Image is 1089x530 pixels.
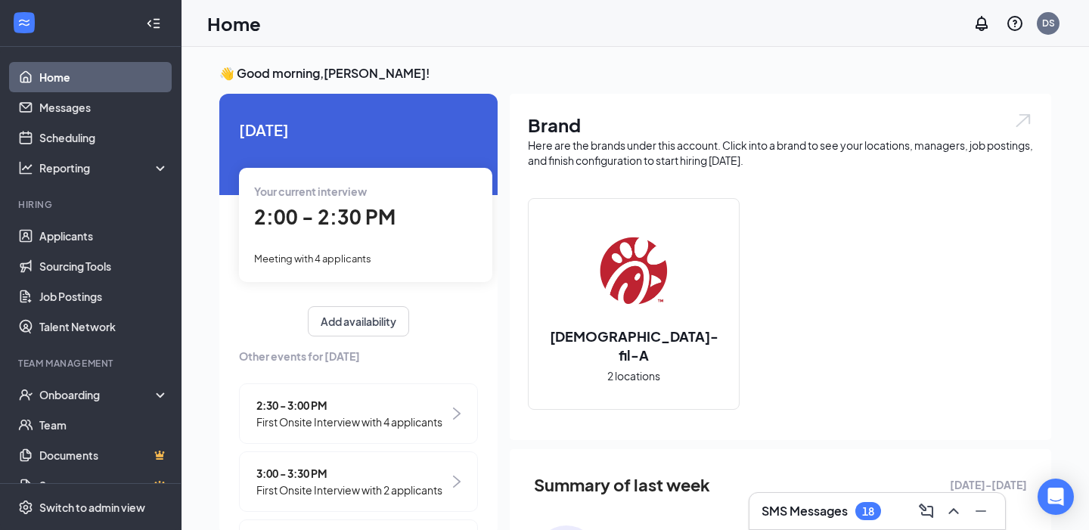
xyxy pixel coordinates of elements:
[973,14,991,33] svg: Notifications
[207,11,261,36] h1: Home
[308,306,409,336] button: Add availability
[1042,17,1055,29] div: DS
[969,499,993,523] button: Minimize
[254,204,396,229] span: 2:00 - 2:30 PM
[39,500,145,515] div: Switch to admin view
[607,367,660,384] span: 2 locations
[254,253,371,265] span: Meeting with 4 applicants
[1013,112,1033,129] img: open.6027fd2a22e1237b5b06.svg
[972,502,990,520] svg: Minimize
[534,472,710,498] span: Summary of last week
[39,281,169,311] a: Job Postings
[1006,14,1024,33] svg: QuestionInfo
[39,122,169,153] a: Scheduling
[39,251,169,281] a: Sourcing Tools
[39,387,156,402] div: Onboarding
[39,410,169,440] a: Team
[942,499,966,523] button: ChevronUp
[18,357,166,370] div: Team Management
[39,470,169,501] a: SurveysCrown
[528,112,1033,138] h1: Brand
[39,160,169,175] div: Reporting
[529,327,739,364] h2: [DEMOGRAPHIC_DATA]-fil-A
[254,184,367,198] span: Your current interview
[1038,479,1074,515] div: Open Intercom Messenger
[950,476,1027,493] span: [DATE] - [DATE]
[256,414,442,430] span: First Onsite Interview with 4 applicants
[18,198,166,211] div: Hiring
[917,502,935,520] svg: ComposeMessage
[18,160,33,175] svg: Analysis
[239,348,478,364] span: Other events for [DATE]
[39,221,169,251] a: Applicants
[585,224,682,321] img: Chick-fil-A
[18,500,33,515] svg: Settings
[39,92,169,122] a: Messages
[256,465,442,482] span: 3:00 - 3:30 PM
[146,16,161,31] svg: Collapse
[18,387,33,402] svg: UserCheck
[528,138,1033,168] div: Here are the brands under this account. Click into a brand to see your locations, managers, job p...
[17,15,32,30] svg: WorkstreamLogo
[945,502,963,520] svg: ChevronUp
[39,311,169,342] a: Talent Network
[39,440,169,470] a: DocumentsCrown
[219,65,1051,82] h3: 👋 Good morning, [PERSON_NAME] !
[914,499,939,523] button: ComposeMessage
[762,503,848,519] h3: SMS Messages
[862,505,874,518] div: 18
[39,62,169,92] a: Home
[256,482,442,498] span: First Onsite Interview with 2 applicants
[239,118,478,141] span: [DATE]
[256,397,442,414] span: 2:30 - 3:00 PM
